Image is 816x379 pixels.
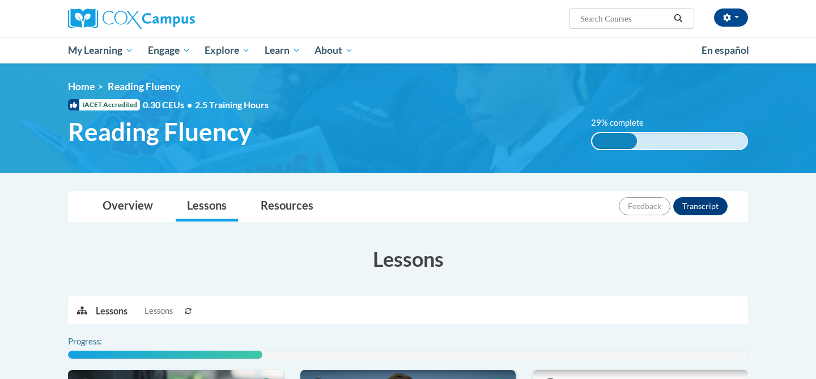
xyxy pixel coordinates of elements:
a: Learn [257,37,308,63]
span: • [187,99,192,110]
a: Home [68,80,95,92]
span: Explore [205,44,250,57]
span: About [314,44,353,57]
span: Reading Fluency [68,117,252,147]
a: Cox Campus [68,8,283,29]
a: Resources [249,191,325,222]
label: Progress: [68,335,133,348]
label: 29% complete [591,117,656,129]
a: Overview [91,191,164,222]
a: Lessons [176,191,238,222]
span: Reading Fluency [108,80,180,92]
button: Transcript [673,197,728,215]
button: Search [670,12,687,25]
a: Engage [141,37,198,63]
a: En español [694,39,756,62]
span: IACET Accredited [68,99,140,110]
span: Lessons [144,305,173,317]
span: En español [702,44,749,56]
span: 2.5 Training Hours [195,99,269,110]
div: Main menu [51,37,765,63]
span: Learn [265,44,300,57]
span: 0.30 CEUs [143,99,195,111]
button: Feedback [619,197,670,215]
h3: Lessons [68,245,748,273]
a: About [308,37,361,63]
a: Explore [197,37,257,63]
span: Engage [148,44,190,57]
a: My Learning [61,37,141,63]
img: Cox Campus [68,8,195,29]
input: Search Courses [579,12,670,25]
button: Account Settings [714,8,748,27]
p: Lessons [96,305,127,317]
span: My Learning [68,44,133,57]
div: 29% complete [592,133,637,149]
